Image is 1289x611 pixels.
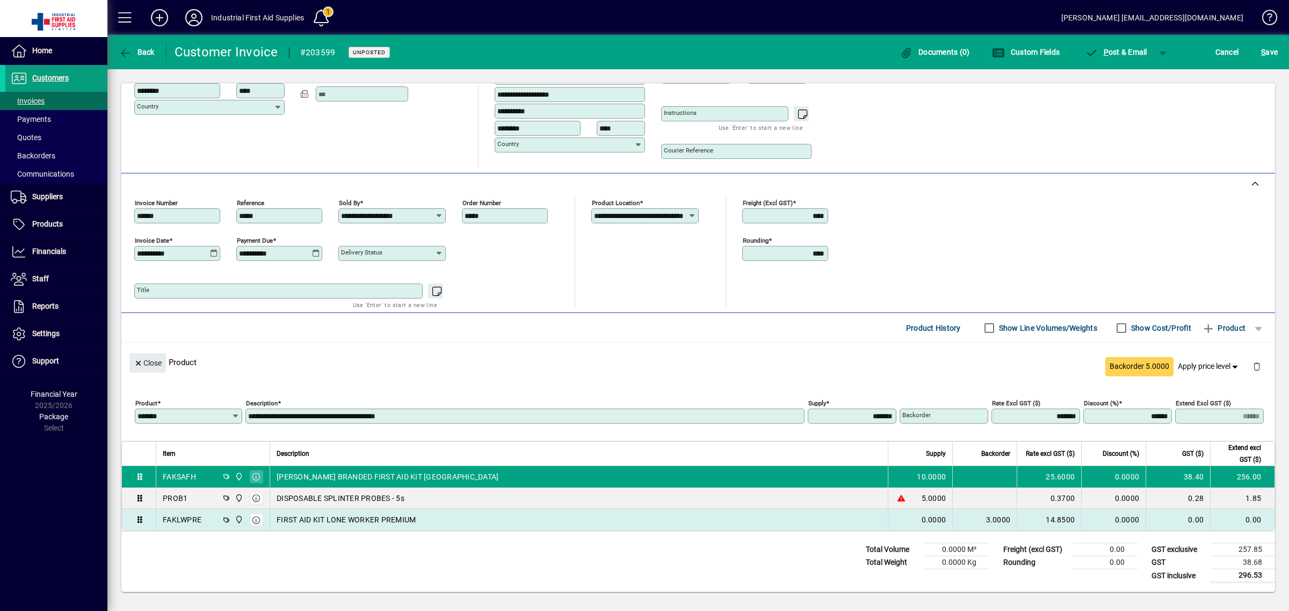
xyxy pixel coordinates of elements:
div: Product [121,343,1275,382]
a: Reports [5,293,107,320]
span: Package [39,412,68,421]
td: 0.0000 [1081,466,1146,488]
span: GST ($) [1182,448,1204,460]
div: PROB1 [163,493,187,504]
td: Rounding [998,556,1073,569]
span: 3.0000 [986,514,1011,525]
td: 0.00 [1146,509,1210,530]
mat-label: Discount (%) [1084,399,1119,407]
span: Support [32,357,59,365]
span: Payments [11,115,51,123]
span: 5.0000 [922,493,946,504]
mat-hint: Use 'Enter' to start a new line [353,299,437,311]
span: 10.0000 [917,471,946,482]
td: 0.0000 M³ [925,543,989,556]
mat-label: Delivery status [341,249,382,256]
button: Product History [902,318,965,338]
span: Product History [906,319,961,337]
span: INDUSTRIAL FIRST AID SUPPLIES LTD [232,514,244,526]
a: Quotes [5,128,107,147]
span: Products [32,220,63,228]
button: Documents (0) [897,42,973,62]
span: Staff [32,274,49,283]
a: Home [5,38,107,64]
td: 0.0000 [1081,509,1146,530]
a: Suppliers [5,184,107,210]
app-page-header-button: Delete [1244,361,1270,371]
div: FAKSAFH [163,471,196,482]
button: Apply price level [1174,357,1244,376]
mat-label: Reference [237,199,264,207]
mat-label: Rounding [743,237,769,244]
button: Back [116,42,157,62]
button: Close [129,353,166,373]
span: Unposted [353,49,386,56]
app-page-header-button: Back [107,42,166,62]
mat-label: Extend excl GST ($) [1176,399,1231,407]
td: 0.00 [1210,509,1274,530]
div: [PERSON_NAME] [EMAIL_ADDRESS][DOMAIN_NAME] [1061,9,1243,26]
mat-label: Invoice number [135,199,178,207]
span: Rate excl GST ($) [1026,448,1075,460]
a: Invoices [5,92,107,110]
td: 0.28 [1146,488,1210,509]
mat-label: Courier Reference [664,147,713,154]
span: ost & Email [1085,48,1147,56]
td: 0.0000 Kg [925,556,989,569]
mat-label: Product location [592,199,640,207]
mat-label: Title [137,286,149,294]
span: Back [119,48,155,56]
button: Custom Fields [989,42,1062,62]
span: INDUSTRIAL FIRST AID SUPPLIES LTD [232,492,244,504]
span: Financials [32,247,66,256]
td: Freight (excl GST) [998,543,1073,556]
td: 257.85 [1211,543,1275,556]
span: Discount (%) [1103,448,1139,460]
a: Support [5,348,107,375]
button: Profile [177,8,211,27]
mat-label: Invoice date [135,237,169,244]
span: Quotes [11,133,41,142]
a: Staff [5,266,107,293]
a: Knowledge Base [1254,2,1276,37]
mat-label: Country [497,140,519,148]
span: Backorder [981,448,1010,460]
mat-hint: Use 'Enter' to start a new line [719,121,803,134]
button: Save [1258,42,1280,62]
app-page-header-button: Close [127,358,169,367]
a: Backorders [5,147,107,165]
button: Cancel [1213,42,1242,62]
span: Settings [32,329,60,338]
mat-label: Product [135,399,157,407]
span: Close [134,354,162,372]
td: GST exclusive [1146,543,1211,556]
span: Invoices [11,97,45,105]
button: Delete [1244,353,1270,379]
span: Custom Fields [992,48,1060,56]
span: INDUSTRIAL FIRST AID SUPPLIES LTD [232,471,244,483]
td: 38.68 [1211,556,1275,569]
div: 25.6000 [1024,471,1075,482]
button: Backorder 5.0000 [1105,357,1174,376]
td: 1.85 [1210,488,1274,509]
span: Cancel [1215,43,1239,61]
mat-label: Rate excl GST ($) [992,399,1040,407]
td: 38.40 [1146,466,1210,488]
span: S [1261,48,1265,56]
mat-label: Instructions [664,109,697,117]
a: Financials [5,238,107,265]
td: Total Volume [860,543,925,556]
label: Show Line Volumes/Weights [997,323,1097,333]
div: #203599 [300,44,336,61]
div: 0.3700 [1024,493,1075,504]
span: Item [163,448,176,460]
a: Payments [5,110,107,128]
span: Apply price level [1178,361,1240,372]
span: Extend excl GST ($) [1217,442,1261,465]
mat-label: Sold by [339,199,360,207]
mat-label: Country [137,103,158,110]
mat-label: Backorder [902,411,931,419]
a: Products [5,211,107,238]
mat-label: Supply [808,399,826,407]
td: 0.00 [1073,556,1138,569]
